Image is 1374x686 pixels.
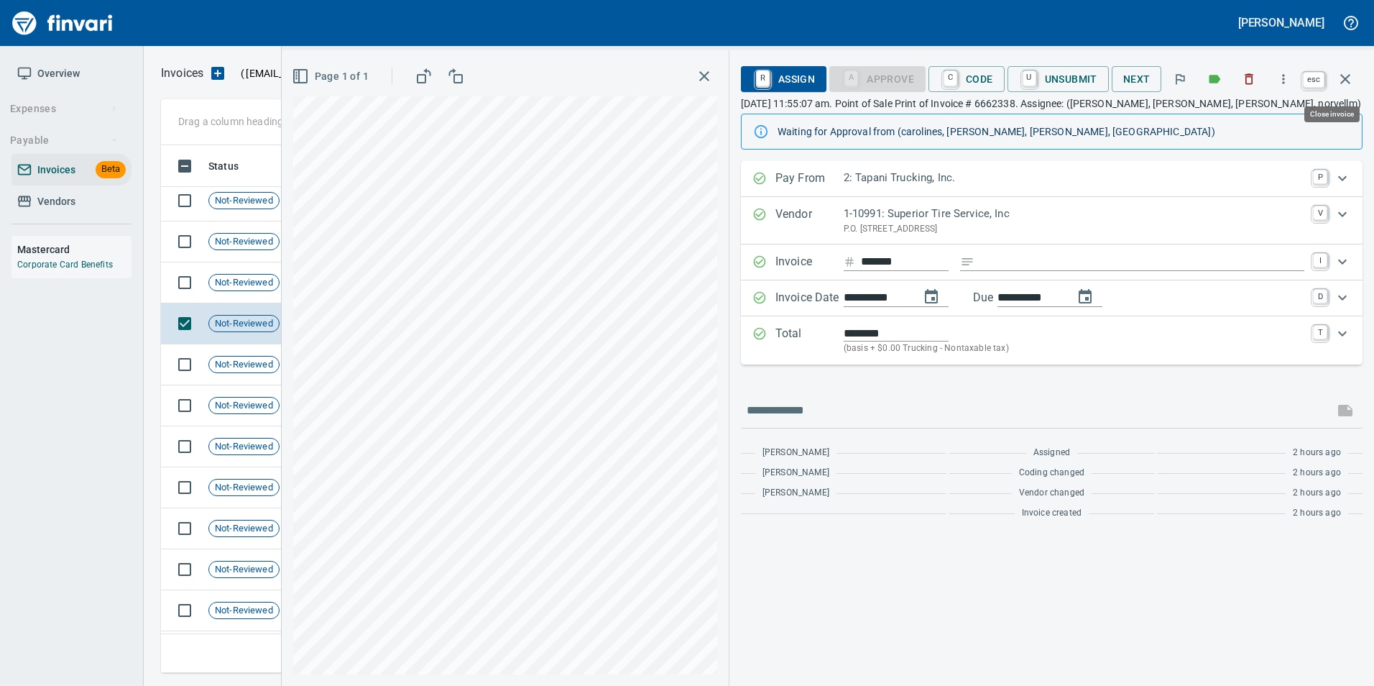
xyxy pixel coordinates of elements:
a: I [1313,253,1327,267]
span: Not-Reviewed [209,522,279,536]
button: change date [914,280,949,314]
span: Invoice created [1022,506,1082,521]
span: Invoices [37,161,75,179]
a: R [756,70,770,86]
span: Vendors [37,193,75,211]
button: More [1268,63,1299,95]
span: Coding changed [1019,466,1084,480]
p: Invoice Date [775,289,844,308]
img: Finvari [9,6,116,40]
p: 2: Tapani Trucking, Inc. [844,170,1304,186]
svg: Invoice number [844,253,855,270]
div: Waiting for Approval from (carolines, [PERSON_NAME], [PERSON_NAME], [GEOGRAPHIC_DATA]) [778,119,1350,145]
span: Not-Reviewed [209,563,279,577]
button: UUnsubmit [1008,66,1109,92]
span: Overview [37,65,80,83]
span: 2 hours ago [1293,446,1341,460]
span: [PERSON_NAME] [762,486,829,500]
span: Not-Reviewed [209,440,279,454]
button: Labels [1199,63,1230,95]
button: Discard [1233,63,1265,95]
span: This records your message into the invoice and notifies anyone mentioned [1328,393,1363,428]
p: Total [775,325,844,356]
p: Invoice [775,253,844,272]
button: Expenses [4,96,124,122]
p: Drag a column heading here to group the table [178,114,389,129]
button: Page 1 of 1 [289,63,374,90]
button: Flag [1164,63,1196,95]
span: Expenses [10,100,119,118]
span: [PERSON_NAME] [762,446,829,460]
div: Coding Required [829,71,926,83]
div: Expand [741,280,1363,316]
p: 1-10991: Superior Tire Service, Inc [844,206,1304,222]
a: Vendors [11,186,132,218]
span: Status [208,157,239,175]
div: Expand [741,197,1363,244]
span: Assigned [1033,446,1070,460]
span: Not-Reviewed [209,235,279,249]
span: Next [1123,70,1151,88]
div: Expand [741,244,1363,280]
h5: [PERSON_NAME] [1238,15,1324,30]
p: Vendor [775,206,844,236]
span: Not-Reviewed [209,276,279,290]
a: esc [1303,72,1324,88]
span: 2 hours ago [1293,466,1341,480]
nav: breadcrumb [161,65,203,82]
span: Vendor changed [1019,486,1084,500]
span: [PERSON_NAME] [762,466,829,480]
svg: Invoice description [960,255,974,269]
a: Corporate Card Benefits [17,260,113,270]
span: Not-Reviewed [209,604,279,618]
button: Upload an Invoice [203,65,232,82]
span: Not-Reviewed [209,399,279,413]
div: Expand [741,316,1363,365]
a: P [1313,170,1327,184]
span: 2 hours ago [1293,486,1341,500]
p: Pay From [775,170,844,188]
span: Assign [752,67,815,91]
span: [EMAIL_ADDRESS][DOMAIN_NAME] [244,66,410,81]
p: (basis + $0.00 Trucking - Nontaxable tax) [844,342,1304,356]
h6: Mastercard [17,242,132,257]
span: 2 hours ago [1293,506,1341,521]
a: U [1023,70,1036,86]
a: InvoicesBeta [11,154,132,186]
span: Payable [10,132,119,150]
span: Not-Reviewed [209,358,279,372]
a: V [1313,206,1327,220]
span: Beta [96,161,126,178]
button: RAssign [741,66,826,92]
p: ( ) [232,66,414,81]
a: T [1313,325,1327,339]
button: Next [1112,66,1162,93]
span: Page 1 of 1 [295,68,369,86]
span: Code [940,67,993,91]
p: Invoices [161,65,203,82]
p: Due [973,289,1041,306]
a: C [944,70,957,86]
button: change due date [1068,280,1102,314]
p: P.O. [STREET_ADDRESS] [844,222,1304,237]
a: D [1313,289,1327,303]
div: Expand [741,161,1363,197]
span: Unsubmit [1019,67,1097,91]
a: Overview [11,58,132,90]
button: Payable [4,127,124,154]
button: [PERSON_NAME] [1235,12,1328,34]
span: Not-Reviewed [209,317,279,331]
span: Status [208,157,257,175]
span: Not-Reviewed [209,481,279,495]
button: CCode [928,66,1005,92]
p: [DATE] 11:55:07 am. Point of Sale Print of Invoice # 6662338. Assignee: ([PERSON_NAME], [PERSON_N... [741,96,1363,111]
span: Not-Reviewed [209,194,279,208]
